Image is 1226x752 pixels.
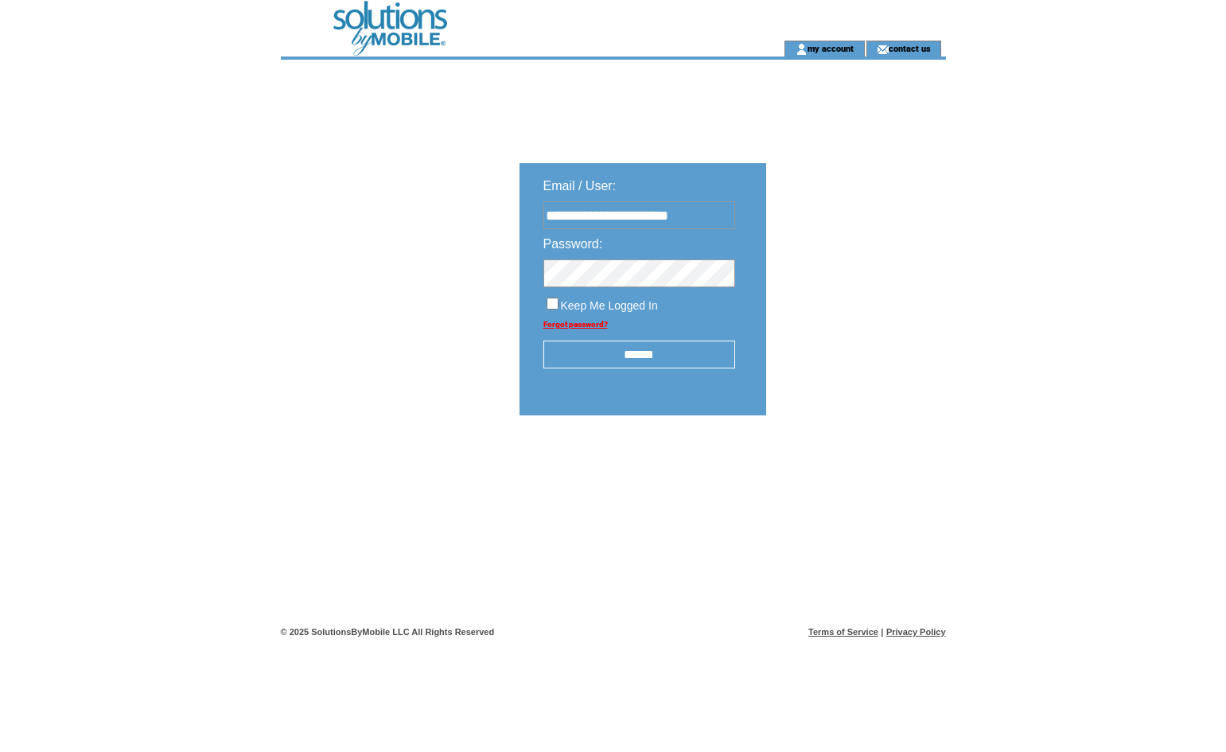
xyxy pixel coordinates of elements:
a: contact us [889,43,931,53]
span: © 2025 SolutionsByMobile LLC All Rights Reserved [281,627,495,637]
img: transparent.png;jsessionid=E65718C99EB8FA5FC8BF56804AB01DB8 [812,455,892,475]
span: Password: [543,237,603,251]
span: Keep Me Logged In [561,299,658,312]
span: Email / User: [543,179,617,193]
img: account_icon.gif;jsessionid=E65718C99EB8FA5FC8BF56804AB01DB8 [796,43,808,56]
a: my account [808,43,854,53]
a: Terms of Service [808,627,878,637]
a: Forgot password? [543,320,608,329]
span: | [881,627,883,637]
a: Privacy Policy [886,627,946,637]
img: contact_us_icon.gif;jsessionid=E65718C99EB8FA5FC8BF56804AB01DB8 [877,43,889,56]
